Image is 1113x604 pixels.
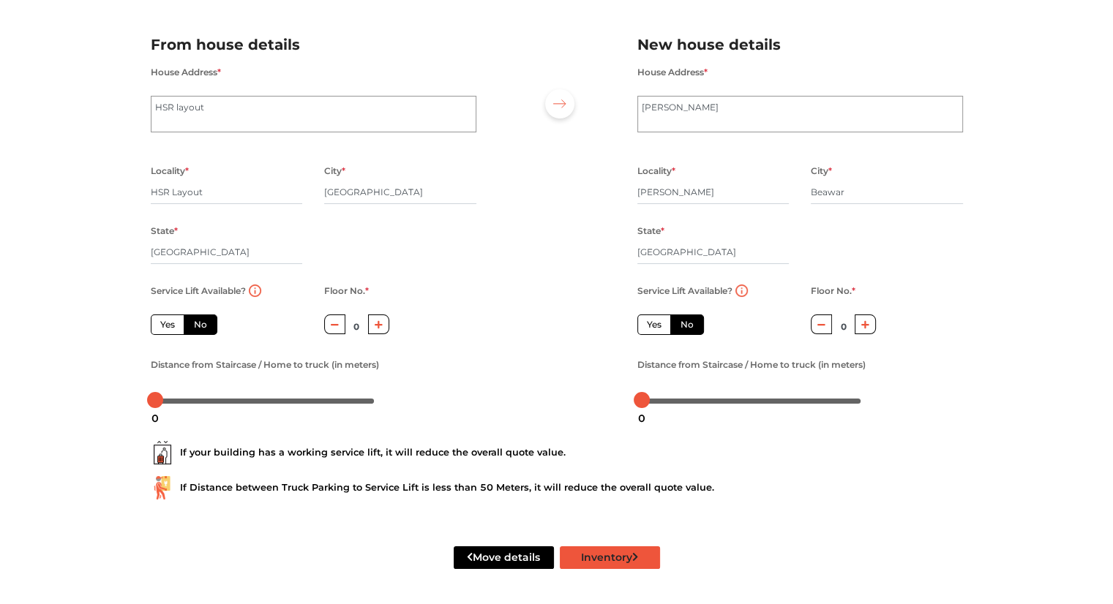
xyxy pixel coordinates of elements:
[151,162,189,181] label: Locality
[151,33,476,57] h2: From house details
[151,222,178,241] label: State
[151,282,246,301] label: Service Lift Available?
[151,314,184,335] label: Yes
[560,546,660,569] button: Inventory
[151,441,963,464] div: If your building has a working service lift, it will reduce the overall quote value.
[146,406,165,431] div: 0
[637,222,664,241] label: State
[637,355,866,374] label: Distance from Staircase / Home to truck (in meters)
[324,282,369,301] label: Floor No.
[454,546,554,569] button: Move details
[151,355,379,374] label: Distance from Staircase / Home to truck (in meters)
[151,476,963,499] div: If Distance between Truck Parking to Service Lift is less than 50 Meters, it will reduce the over...
[184,314,217,335] label: No
[637,33,963,57] h2: New house details
[637,282,732,301] label: Service Lift Available?
[632,406,651,431] div: 0
[151,441,174,464] img: ...
[670,314,704,335] label: No
[151,63,221,82] label: House Address
[811,162,832,181] label: City
[637,63,708,82] label: House Address
[637,314,671,335] label: Yes
[324,162,345,181] label: City
[151,476,174,499] img: ...
[811,282,855,301] label: Floor No.
[637,162,675,181] label: Locality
